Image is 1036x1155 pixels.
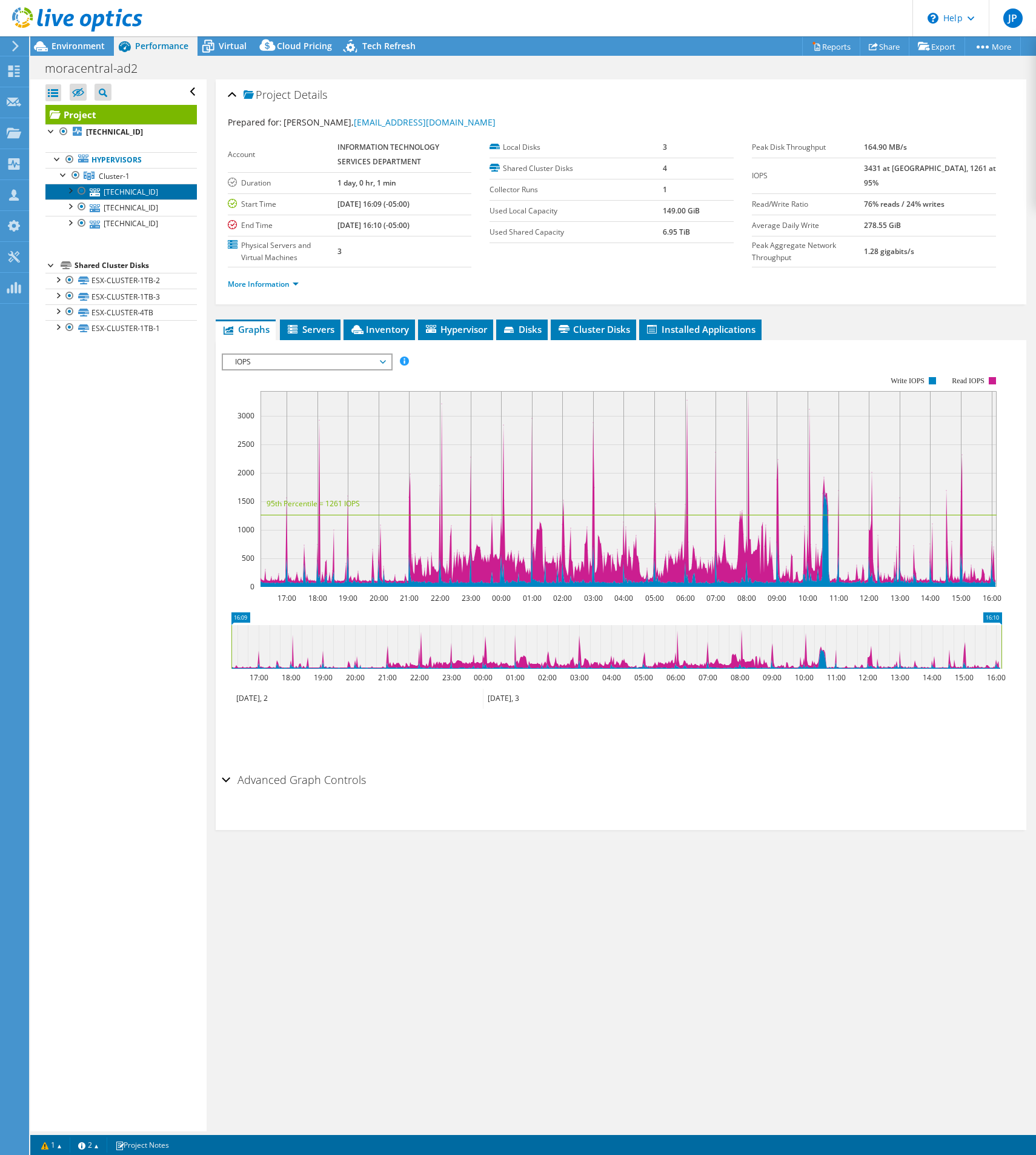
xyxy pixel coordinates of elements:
label: Physical Servers and Virtual Machines [228,239,338,264]
span: JP [1003,8,1023,28]
text: 15:00 [951,593,970,603]
span: Installed Applications [645,323,755,335]
text: 04:00 [602,672,620,683]
span: Tech Refresh [362,40,416,52]
text: 18:00 [281,672,300,683]
span: Cloud Pricing [277,40,332,52]
text: 01:00 [522,593,541,603]
text: 23:00 [442,672,460,683]
text: 2000 [237,467,254,478]
text: 14:00 [920,593,939,603]
text: 17:00 [249,672,268,683]
text: 1000 [237,524,254,535]
label: Peak Aggregate Network Throughput [752,239,864,264]
a: ESX-CLUSTER-1TB-2 [45,273,197,289]
text: 11:00 [829,593,848,603]
text: 22:00 [430,593,449,603]
a: Share [860,37,909,56]
label: Prepared for: [228,116,282,128]
text: 06:00 [676,593,694,603]
b: [DATE] 16:09 (-05:00) [337,199,410,209]
text: 09:00 [767,593,786,603]
span: Graphs [222,323,270,335]
span: Cluster Disks [557,323,630,335]
a: Reports [802,37,860,56]
text: 07:00 [698,672,717,683]
div: Shared Cluster Disks [75,258,197,273]
b: 1.28 gigabits/s [864,246,914,256]
label: IOPS [752,170,864,182]
label: Start Time [228,198,338,210]
b: 76% reads / 24% writes [864,199,945,209]
label: End Time [228,219,338,232]
text: 95th Percentile = 1261 IOPS [267,498,360,509]
label: Account [228,149,338,161]
b: 1 day, 0 hr, 1 min [337,178,396,188]
a: Hypervisors [45,152,197,168]
label: Duration [228,177,338,189]
b: [DATE] 16:10 (-05:00) [337,220,410,230]
a: [TECHNICAL_ID] [45,124,197,140]
text: 04:00 [614,593,633,603]
text: 23:00 [461,593,480,603]
a: More [965,37,1021,56]
text: 03:00 [569,672,588,683]
text: 12:00 [859,593,878,603]
span: Servers [286,323,334,335]
a: Project Notes [107,1137,178,1153]
text: 02:00 [553,593,571,603]
text: 13:00 [890,593,909,603]
label: Read/Write Ratio [752,198,864,210]
a: Export [909,37,965,56]
span: Disks [502,323,542,335]
text: 07:00 [706,593,725,603]
a: [TECHNICAL_ID] [45,184,197,199]
span: Cluster-1 [99,171,130,181]
a: 1 [33,1137,70,1153]
b: 3 [337,246,342,256]
b: 4 [663,163,667,173]
a: Cluster-1 [45,168,197,184]
span: Inventory [350,323,409,335]
svg: \n [928,13,938,24]
b: INFORMATION TECHNOLOGY SERVICES DEPARTMENT [337,142,439,167]
span: IOPS [229,355,385,369]
a: [EMAIL_ADDRESS][DOMAIN_NAME] [354,116,496,128]
span: Performance [135,40,188,52]
text: 05:00 [645,593,663,603]
text: 09:00 [762,672,781,683]
a: More Information [228,279,299,289]
text: 18:00 [308,593,327,603]
b: 3431 at [GEOGRAPHIC_DATA], 1261 at 95% [864,163,996,188]
text: 00:00 [473,672,492,683]
b: 149.00 GiB [663,206,700,216]
label: Collector Runs [490,184,662,196]
b: 3 [663,142,667,152]
a: 2 [70,1137,107,1153]
text: 21:00 [377,672,396,683]
text: 00:00 [491,593,510,603]
text: 19:00 [338,593,357,603]
b: 6.95 TiB [663,227,690,237]
span: Environment [51,40,105,52]
text: 11:00 [826,672,845,683]
a: ESX-CLUSTER-4TB [45,304,197,320]
a: Project [45,105,197,124]
h2: Advanced Graph Controls [222,768,366,792]
text: 10:00 [794,672,813,683]
label: Peak Disk Throughput [752,141,864,153]
text: 08:00 [730,672,749,683]
text: Write IOPS [891,377,925,385]
a: [TECHNICAL_ID] [45,199,197,215]
text: 08:00 [737,593,755,603]
label: Used Shared Capacity [490,226,662,238]
text: 14:00 [922,672,941,683]
b: 278.55 GiB [864,220,901,230]
text: 05:00 [634,672,652,683]
label: Shared Cluster Disks [490,162,662,175]
label: Used Local Capacity [490,205,662,217]
b: 164.90 MB/s [864,142,907,152]
b: [TECHNICAL_ID] [86,127,143,137]
text: 01:00 [505,672,524,683]
text: 2500 [237,439,254,449]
